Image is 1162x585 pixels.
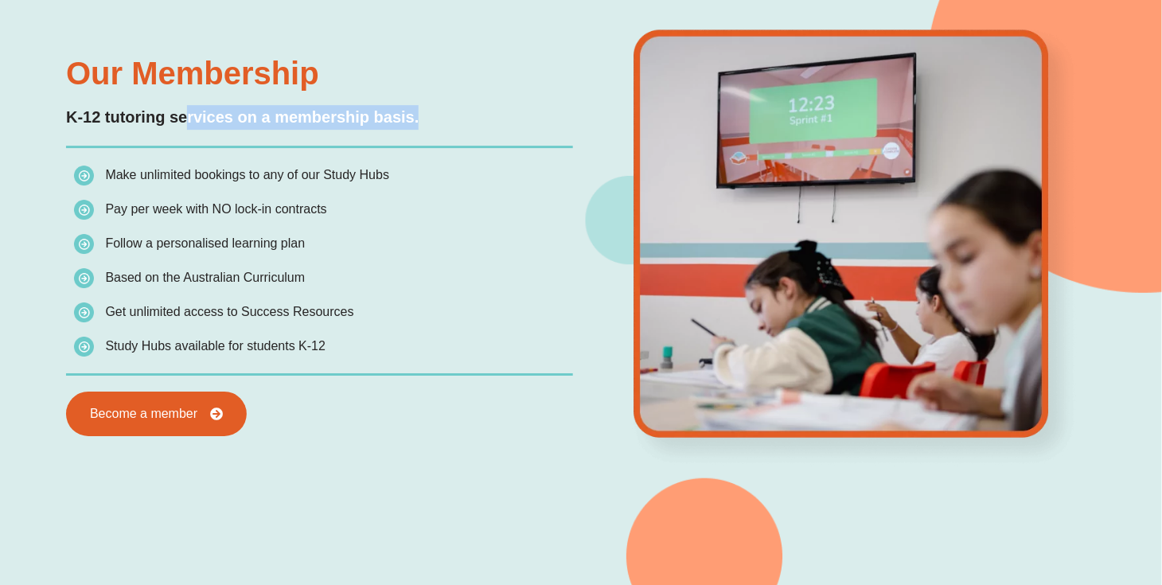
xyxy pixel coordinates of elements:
[105,168,389,181] span: Make unlimited bookings to any of our Study Hubs
[105,271,305,284] span: Based on the Australian Curriculum
[90,408,197,420] span: Become a member
[74,200,94,220] img: icon-list.png
[105,202,326,216] span: Pay per week with NO lock-in contracts
[74,337,94,357] img: icon-list.png
[74,166,94,185] img: icon-list.png
[74,234,94,254] img: icon-list.png
[897,406,1162,585] iframe: Chat Widget
[105,236,305,250] span: Follow a personalised learning plan
[105,305,353,318] span: Get unlimited access to Success Resources
[66,57,573,89] h3: Our Membership
[74,268,94,288] img: icon-list.png
[74,302,94,322] img: icon-list.png
[105,339,326,353] span: Study Hubs available for students K-12
[66,392,247,436] a: Become a member
[66,105,573,130] p: K-12 tutoring services on a membership basis.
